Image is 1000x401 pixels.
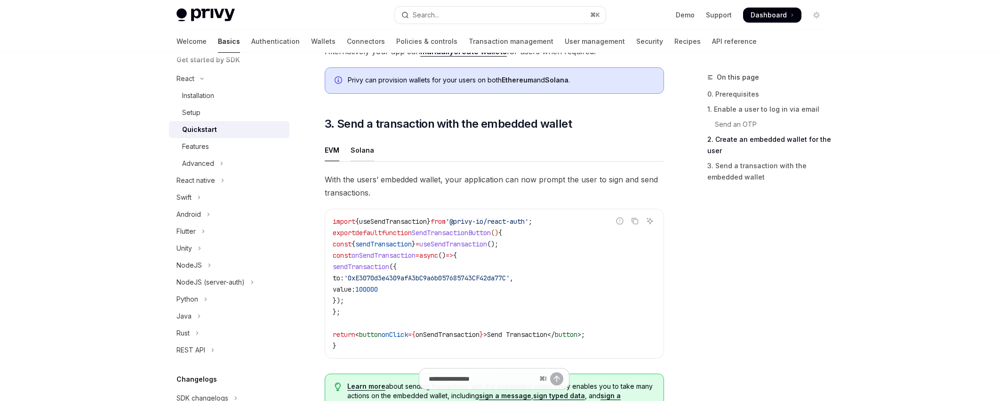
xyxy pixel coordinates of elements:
[335,76,344,86] svg: Info
[614,215,626,227] button: Report incorrect code
[176,243,192,254] div: Unity
[169,87,289,104] a: Installation
[674,30,701,53] a: Recipes
[395,7,606,24] button: Open search
[590,11,600,19] span: ⌘ K
[169,138,289,155] a: Features
[636,30,663,53] a: Security
[176,30,207,53] a: Welcome
[717,72,759,83] span: On this page
[408,330,412,339] span: =
[347,30,385,53] a: Connectors
[629,215,641,227] button: Copy the contents from the code block
[707,87,832,102] a: 0. Prerequisites
[169,206,289,223] button: Toggle Android section
[176,277,245,288] div: NodeJS (server-auth)
[676,10,695,20] a: Demo
[483,330,487,339] span: >
[502,76,533,84] strong: Ethereum
[169,257,289,274] button: Toggle NodeJS section
[565,30,625,53] a: User management
[412,240,416,248] span: }
[359,330,382,339] span: button
[427,217,431,226] span: }
[498,229,502,237] span: {
[325,173,664,199] span: With the users’ embedded wallet, your application can now prompt the user to sign and send transa...
[169,274,289,291] button: Toggle NodeJS (server-auth) section
[707,132,832,158] a: 2. Create an embedded wallet for the user
[355,217,359,226] span: {
[176,294,198,305] div: Python
[348,75,654,86] div: Privy can provision wallets for your users on both and .
[169,104,289,121] a: Setup
[577,330,581,339] span: >
[351,139,374,161] div: Solana
[182,90,214,101] div: Installation
[169,223,289,240] button: Toggle Flutter section
[333,251,352,260] span: const
[446,217,528,226] span: '@privy-io/react-auth'
[416,240,419,248] span: =
[169,240,289,257] button: Toggle Unity section
[712,30,757,53] a: API reference
[333,308,340,316] span: };
[352,240,355,248] span: {
[487,330,547,339] span: Send Transaction
[555,330,577,339] span: button
[176,311,192,322] div: Java
[419,240,487,248] span: useSendTransaction
[396,30,457,53] a: Policies & controls
[751,10,787,20] span: Dashboard
[416,251,419,260] span: =
[333,274,344,282] span: to:
[382,229,412,237] span: function
[333,296,344,305] span: });
[333,229,355,237] span: export
[176,209,201,220] div: Android
[547,330,555,339] span: </
[182,141,209,152] div: Features
[412,330,416,339] span: {
[169,325,289,342] button: Toggle Rust section
[176,374,217,385] h5: Changelogs
[344,274,510,282] span: '0xE3070d3e4309afA3bC9a6b057685743CF42da77C'
[169,70,289,87] button: Toggle React section
[182,158,214,169] div: Advanced
[169,189,289,206] button: Toggle Swift section
[355,229,382,237] span: default
[169,121,289,138] a: Quickstart
[431,217,446,226] span: from
[182,107,200,118] div: Setup
[438,251,446,260] span: ()
[359,217,427,226] span: useSendTransaction
[169,172,289,189] button: Toggle React native section
[333,217,355,226] span: import
[169,291,289,308] button: Toggle Python section
[325,139,339,161] div: EVM
[707,158,832,185] a: 3. Send a transaction with the embedded wallet
[333,262,389,271] span: sendTransaction
[706,10,732,20] a: Support
[389,262,397,271] span: ({
[550,372,563,385] button: Send message
[333,342,336,350] span: }
[429,368,536,389] input: Ask a question...
[355,330,359,339] span: <
[469,30,553,53] a: Transaction management
[176,344,205,356] div: REST API
[453,251,457,260] span: {
[169,155,289,172] button: Toggle Advanced section
[176,226,196,237] div: Flutter
[480,330,483,339] span: }
[352,251,416,260] span: onSendTransaction
[169,342,289,359] button: Toggle REST API section
[413,9,439,21] div: Search...
[176,175,215,186] div: React native
[251,30,300,53] a: Authentication
[176,73,194,84] div: React
[419,251,438,260] span: async
[169,308,289,325] button: Toggle Java section
[491,229,498,237] span: ()
[809,8,824,23] button: Toggle dark mode
[333,285,355,294] span: value:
